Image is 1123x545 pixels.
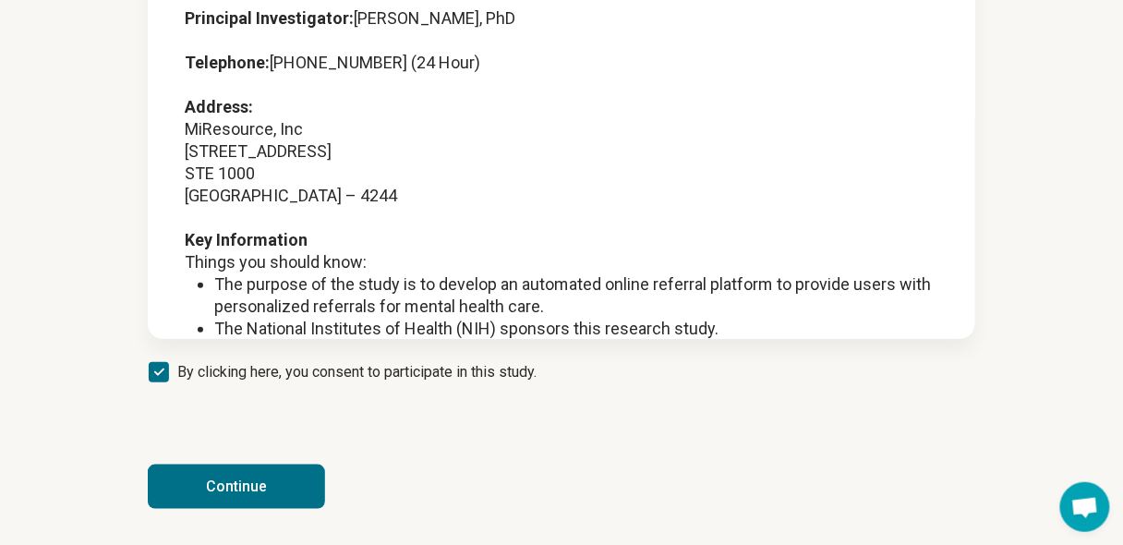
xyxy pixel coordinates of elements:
[185,8,354,28] strong: Principal Investigator:
[214,318,938,340] li: The National Institutes of Health (NIH) sponsors this research study.
[185,53,270,72] strong: Telephone:
[185,230,308,249] strong: Key Information
[185,96,938,207] p: MiResource, Inc [STREET_ADDRESS] STE 1000 [GEOGRAPHIC_DATA] – 4244
[185,52,938,74] p: [PHONE_NUMBER] (24 Hour)
[185,7,938,30] p: [PERSON_NAME], PhD
[185,251,938,273] p: Things you should know:
[1060,482,1110,532] div: Open chat
[177,361,537,383] span: By clicking here, you consent to participate in this study.
[214,273,938,318] li: The purpose of the study is to develop an automated online referral platform to provide users wit...
[185,97,253,116] strong: Address:
[148,465,325,509] button: Continue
